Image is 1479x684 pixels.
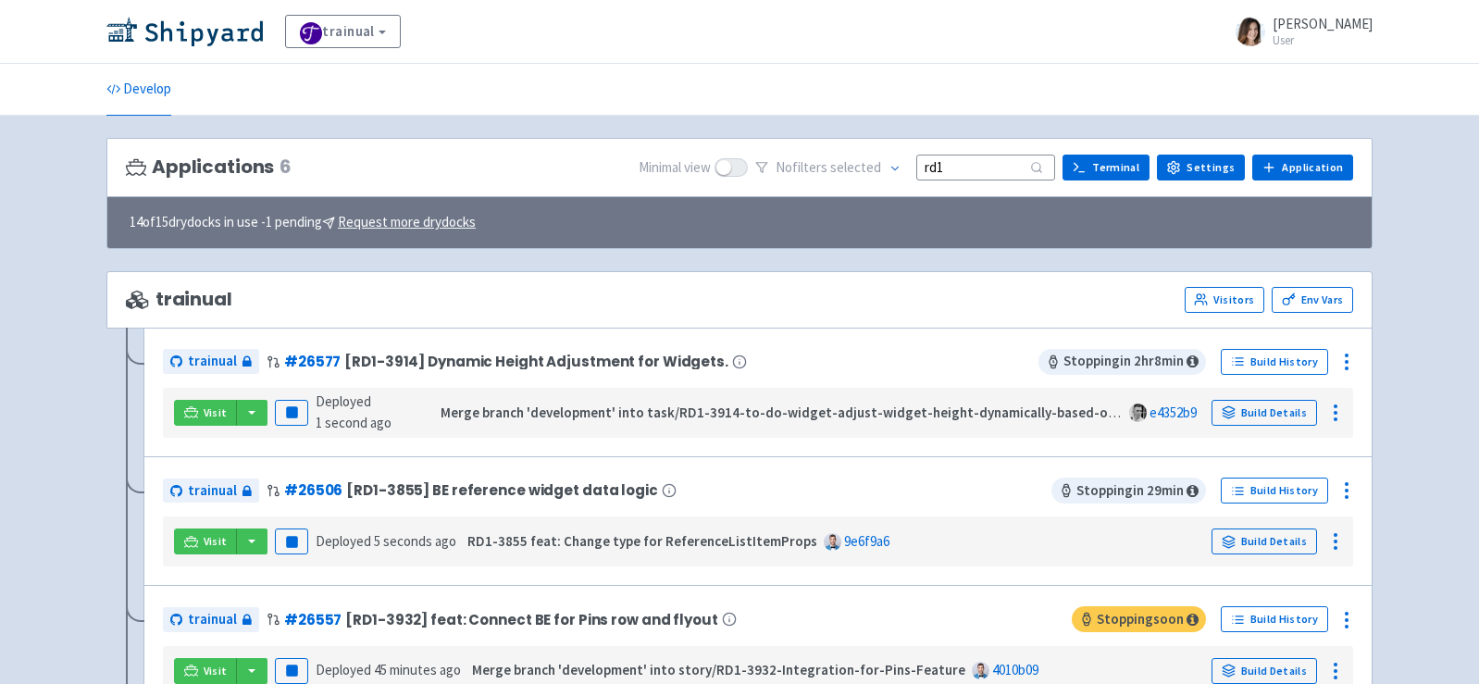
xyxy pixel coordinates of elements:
[284,480,342,500] a: #26506
[1212,529,1317,554] a: Build Details
[204,664,228,678] span: Visit
[1185,287,1264,313] a: Visitors
[441,404,1207,421] strong: Merge branch 'development' into task/RD1-3914-to-do-widget-adjust-widget-height-dynamically-based...
[374,661,461,678] time: 45 minutes ago
[188,480,237,502] span: trainual
[1157,155,1245,180] a: Settings
[316,392,391,431] span: Deployed
[316,661,461,678] span: Deployed
[285,15,401,48] a: trainual
[1150,404,1197,421] a: e4352b9
[126,289,232,310] span: trainual
[130,212,476,233] span: 14 of 15 drydocks in use - 1 pending
[1051,478,1206,504] span: Stopping in 29 min
[776,157,881,179] span: No filter s
[374,532,456,550] time: 5 seconds ago
[1063,155,1150,180] a: Terminal
[204,405,228,420] span: Visit
[188,351,237,372] span: trainual
[472,661,965,678] strong: Merge branch 'development' into story/RD1-3932-Integration-for-Pins-Feature
[275,529,308,554] button: Pause
[346,482,657,498] span: [RD1-3855] BE reference widget data logic
[284,352,341,371] a: #26577
[316,532,456,550] span: Deployed
[174,529,237,554] a: Visit
[1224,17,1373,46] a: [PERSON_NAME] User
[344,354,728,369] span: [RD1-3914] Dynamic Height Adjustment for Widgets.
[1221,349,1328,375] a: Build History
[844,532,889,550] a: 9e6f9a6
[916,155,1055,180] input: Search...
[1273,15,1373,32] span: [PERSON_NAME]
[204,534,228,549] span: Visit
[1038,349,1206,375] span: Stopping in 2 hr 8 min
[163,479,259,504] a: trainual
[830,158,881,176] span: selected
[275,658,308,684] button: Pause
[1221,478,1328,504] a: Build History
[106,17,263,46] img: Shipyard logo
[284,610,342,629] a: #26557
[1273,34,1373,46] small: User
[992,661,1038,678] a: 4010b09
[338,213,476,230] u: Request more drydocks
[1272,287,1353,313] a: Env Vars
[163,607,259,632] a: trainual
[639,157,711,179] span: Minimal view
[126,156,292,178] h3: Applications
[1221,606,1328,632] a: Build History
[275,400,308,426] button: Pause
[106,64,171,116] a: Develop
[1072,606,1206,632] span: Stopping soon
[1212,400,1317,426] a: Build Details
[174,658,237,684] a: Visit
[188,609,237,630] span: trainual
[1252,155,1353,180] a: Application
[163,349,259,374] a: trainual
[174,400,237,426] a: Visit
[467,532,817,550] strong: RD1-3855 feat: Change type for ReferenceListItemProps
[280,156,292,178] span: 6
[1212,658,1317,684] a: Build Details
[316,414,391,431] time: 1 second ago
[345,612,717,628] span: [RD1-3932] feat: Connect BE for Pins row and flyout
